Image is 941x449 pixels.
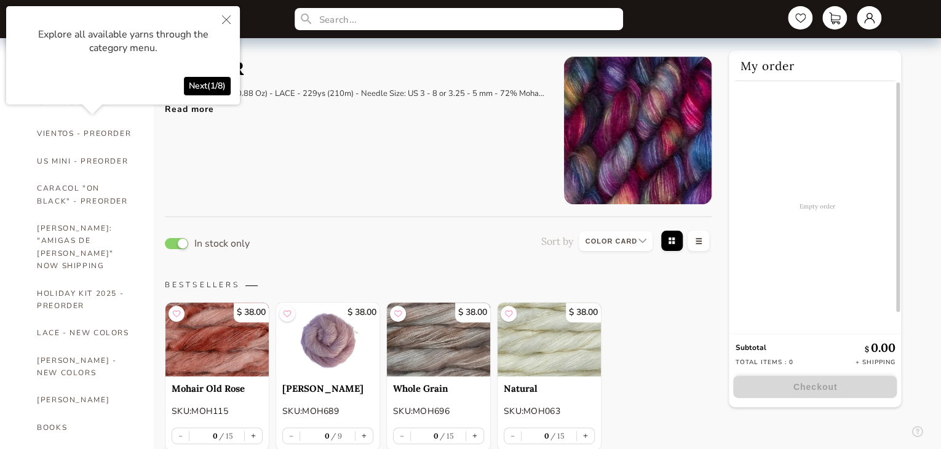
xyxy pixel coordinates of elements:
img: Whole Grain [387,303,490,376]
p: 5 skeins/bag - 25g (0.88 Oz) - LACE - 229ys (210m) - Needle Size: US 3 - 8 or 3.25 - 5 mm - 72% M... [165,88,546,99]
img: Natural [498,303,601,376]
img: table-view__disabled.3d689eb7.svg [685,229,712,255]
button: + [577,428,594,443]
img: question mark icon to watch again intro tutorial [912,426,923,437]
p: $ 38.00 [234,303,269,322]
button: + [355,428,373,443]
a: Whole Grain [393,383,484,394]
a: [PERSON_NAME] [282,383,373,394]
a: VIENTOS - PREORDER [37,120,135,147]
p: + Shipping [855,358,895,367]
a: CARACOL "ON BLACK" - PREORDER [37,175,135,215]
p: SKU: MOH696 [393,405,484,418]
a: Natural [504,383,595,394]
img: 2E3418AA-5A2D-4D3A-92CB-FF81E0A5D686.jpg [564,57,712,204]
a: US MINI - PREORDER [37,148,135,175]
a: [PERSON_NAME] [37,386,135,413]
a: $ 38.00 [276,303,379,376]
div: Explore all available yarns through the category menu. [15,15,231,68]
div: Empty order [729,81,905,332]
button: Checkout [733,376,897,398]
p: $ 38.00 [455,303,490,322]
a: HOLIDAY KIT 2025 - PREORDER [37,280,135,320]
img: Valentina [276,303,379,376]
a: LACE - NEW COLORS [37,319,135,346]
div: Read more [165,97,546,115]
a: [PERSON_NAME]: "AMIGAS DE [PERSON_NAME]" NOW SHIPPING [37,215,135,280]
a: BOOKS [37,414,135,441]
p: Total items : 0 [735,358,793,367]
input: Search... [295,8,624,30]
p: BESTSELLERS [165,280,712,290]
a: $ 38.00 [387,303,490,376]
label: 15 [439,431,455,440]
p: In stock only [194,239,250,248]
p: $ 38.00 [344,303,379,322]
strong: Subtotal [735,343,766,352]
img: Mohair Old Rose [165,303,269,376]
a: $ 38.00 [165,303,269,376]
h2: My order [735,50,895,81]
p: 0.00 [864,340,895,355]
button: Next [184,77,231,95]
button: + [466,428,483,443]
a: Mohair Old Rose [172,383,263,394]
label: 15 [217,431,233,440]
span: $ [864,344,870,354]
button: Close [213,6,240,35]
a: [PERSON_NAME] - NEW COLORS [37,347,135,387]
a: Checkout [729,376,901,398]
img: grid-view.f2ab8e65.svg [659,229,685,255]
button: + [245,428,262,443]
p: $ 38.00 [566,303,601,322]
p: SKU: MOH689 [282,405,373,418]
span: Next ( 1 / 8 ) [189,80,226,92]
label: 15 [549,431,565,440]
a: $ 38.00 [498,303,601,376]
p: Sort by [541,235,573,247]
label: 9 [330,431,343,440]
p: SKU: MOH063 [504,405,595,418]
p: SKU: MOH115 [172,405,263,418]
